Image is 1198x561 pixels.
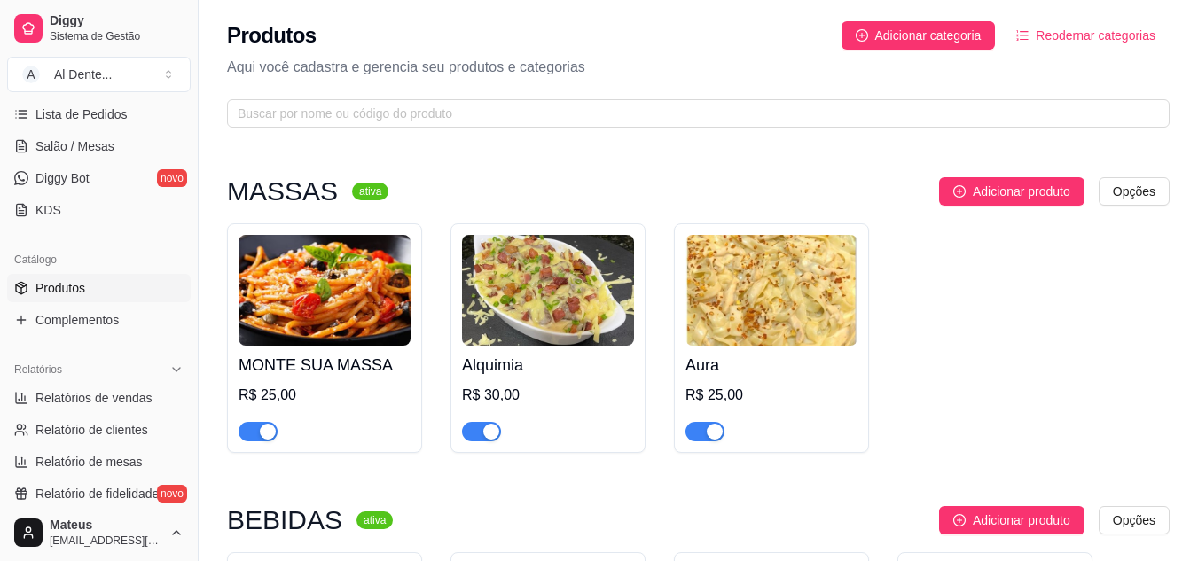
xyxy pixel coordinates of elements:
button: Adicionar produto [939,177,1084,206]
div: R$ 30,00 [462,385,634,406]
a: Salão / Mesas [7,132,191,160]
h4: MONTE SUA MASSA [239,353,411,378]
button: Adicionar produto [939,506,1084,534]
span: Reodernar categorias [1036,26,1155,45]
button: Reodernar categorias [1002,21,1170,50]
span: Relatórios de vendas [35,389,153,407]
h2: Produtos [227,21,317,50]
h4: Aura [685,353,857,378]
span: Relatórios [14,362,62,377]
img: product-image [462,235,634,346]
span: Mateus [50,518,162,534]
span: Complementos [35,311,119,329]
span: A [22,66,40,83]
span: Diggy [50,13,184,29]
img: product-image [239,235,411,346]
span: [EMAIL_ADDRESS][DOMAIN_NAME] [50,534,162,548]
sup: ativa [352,183,388,200]
h4: Alquimia [462,353,634,378]
a: Relatório de mesas [7,448,191,476]
span: Sistema de Gestão [50,29,184,43]
span: plus-circle [856,29,868,42]
a: Relatórios de vendas [7,384,191,412]
button: Opções [1099,177,1170,206]
span: plus-circle [953,185,966,198]
span: Adicionar produto [973,510,1070,530]
button: Opções [1099,506,1170,534]
div: R$ 25,00 [685,385,857,406]
span: Produtos [35,279,85,297]
span: Salão / Mesas [35,137,114,155]
span: Lista de Pedidos [35,105,128,123]
span: Adicionar categoria [875,26,982,45]
div: Catálogo [7,245,191,274]
span: Relatório de clientes [35,421,148,439]
h3: MASSAS [227,181,338,202]
span: Opções [1113,510,1155,530]
a: Relatório de clientes [7,416,191,444]
span: Opções [1113,182,1155,201]
span: Relatório de fidelidade [35,485,159,503]
input: Buscar por nome ou código do produto [238,104,1145,123]
a: KDS [7,196,191,224]
span: Adicionar produto [973,182,1070,201]
a: DiggySistema de Gestão [7,7,191,50]
button: Mateus[EMAIL_ADDRESS][DOMAIN_NAME] [7,511,191,554]
p: Aqui você cadastra e gerencia seu produtos e categorias [227,57,1170,78]
span: plus-circle [953,514,966,526]
a: Complementos [7,306,191,334]
h3: BEBIDAS [227,510,342,531]
span: Relatório de mesas [35,453,143,471]
img: product-image [685,235,857,346]
a: Relatório de fidelidadenovo [7,479,191,508]
a: Diggy Botnovo [7,164,191,192]
span: Diggy Bot [35,169,90,187]
div: Al Dente ... [54,66,112,83]
a: Lista de Pedidos [7,100,191,129]
div: R$ 25,00 [239,385,411,406]
a: Produtos [7,274,191,302]
span: ordered-list [1016,29,1029,42]
button: Adicionar categoria [842,21,996,50]
button: Select a team [7,57,191,92]
span: KDS [35,201,61,219]
sup: ativa [356,511,393,529]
